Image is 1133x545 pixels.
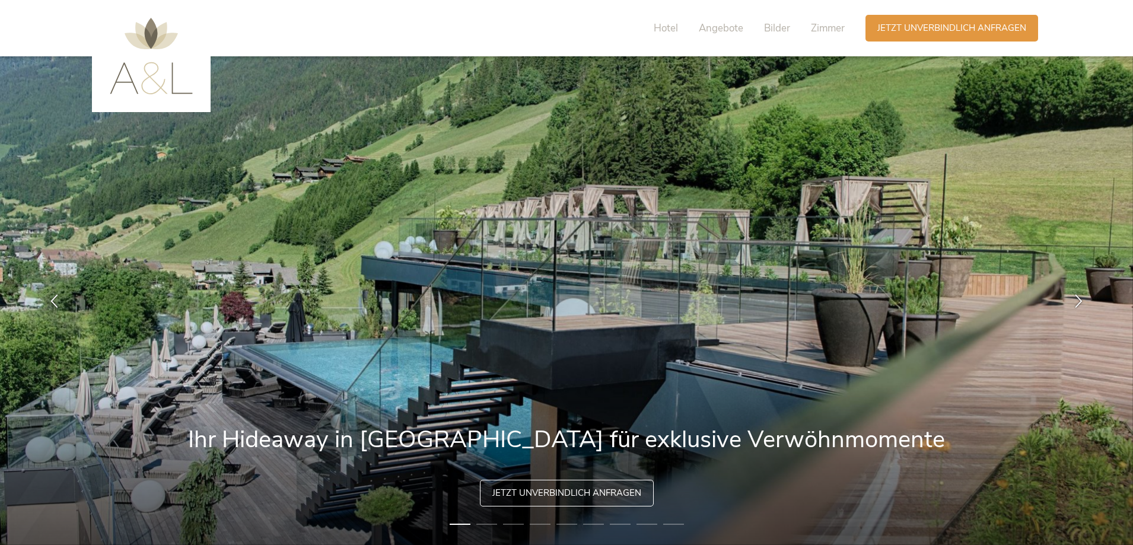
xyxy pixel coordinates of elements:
span: Jetzt unverbindlich anfragen [492,487,641,499]
span: Angebote [699,21,743,35]
span: Hotel [654,21,678,35]
span: Zimmer [811,21,845,35]
span: Bilder [764,21,790,35]
img: AMONTI & LUNARIS Wellnessresort [110,18,193,94]
span: Jetzt unverbindlich anfragen [877,22,1026,34]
